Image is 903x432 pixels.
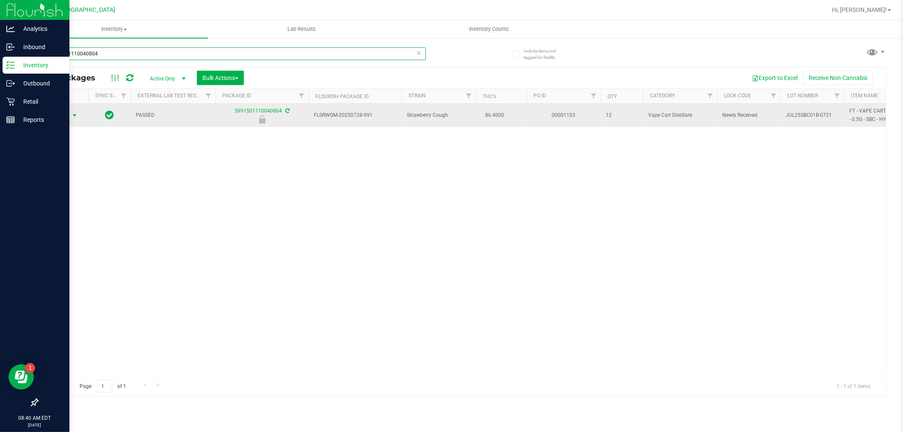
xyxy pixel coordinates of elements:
span: FLSRWGM-20250728-991 [314,111,397,119]
span: Hi, [PERSON_NAME]! [832,6,887,13]
a: Filter [767,89,781,103]
iframe: Resource center [8,364,34,390]
span: Newly Received [722,111,776,119]
span: All Packages [44,73,104,83]
p: Inbound [15,42,66,52]
span: Vape Cart Distillate [648,111,712,119]
div: Newly Received [214,115,310,124]
span: PASSED [136,111,210,119]
inline-svg: Analytics [6,25,15,33]
span: Page of 1 [72,380,133,393]
a: Filter [703,89,717,103]
span: Include items not tagged for facility [524,48,566,61]
span: 86.4000 [481,109,508,121]
inline-svg: Outbound [6,79,15,88]
inline-svg: Inventory [6,61,15,69]
a: Category [650,93,675,99]
a: Filter [202,89,215,103]
a: PO ID [533,93,546,99]
a: Qty [608,94,617,99]
span: Strawberry Cough [407,111,471,119]
a: Lab Results [208,20,395,38]
a: Flourish Package ID [315,94,369,99]
a: Inventory [20,20,208,38]
span: 12 [606,111,638,119]
span: [GEOGRAPHIC_DATA] [58,6,116,14]
span: Lab Results [276,25,327,33]
p: Inventory [15,60,66,70]
span: JUL25SBC01B-0721 [786,111,839,119]
span: In Sync [105,109,114,121]
span: Inventory Counts [458,25,521,33]
a: Inventory Counts [395,20,583,38]
iframe: Resource center unread badge [25,363,35,373]
a: External Lab Test Result [138,93,204,99]
a: Filter [117,89,131,103]
a: Sync Status [95,93,128,99]
span: Sync from Compliance System [284,108,290,114]
p: 08:40 AM EDT [4,414,66,422]
p: Outbound [15,78,66,88]
a: 00001103 [552,112,576,118]
span: Inventory [20,25,208,33]
p: Retail [15,96,66,107]
span: 1 - 1 of 1 items [830,380,877,392]
span: Clear [416,47,422,58]
button: Export to Excel [746,71,803,85]
span: select [69,110,80,121]
a: Lock Code [724,93,751,99]
a: Filter [830,89,844,103]
p: Reports [15,115,66,125]
a: Item Name [851,93,878,99]
p: Analytics [15,24,66,34]
inline-svg: Reports [6,116,15,124]
button: Receive Non-Cannabis [803,71,873,85]
a: THC% [483,94,497,99]
a: Package ID [222,93,251,99]
input: 1 [97,380,112,393]
span: Bulk Actions [202,74,238,81]
a: Filter [462,89,476,103]
p: [DATE] [4,422,66,428]
input: Search Package ID, Item Name, SKU, Lot or Part Number... [37,47,426,60]
a: 5991501110040804 [235,108,282,114]
a: Filter [295,89,309,103]
inline-svg: Retail [6,97,15,106]
a: Lot Number [787,93,818,99]
inline-svg: Inbound [6,43,15,51]
a: Filter [587,89,601,103]
button: Bulk Actions [197,71,244,85]
a: Strain [409,93,426,99]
